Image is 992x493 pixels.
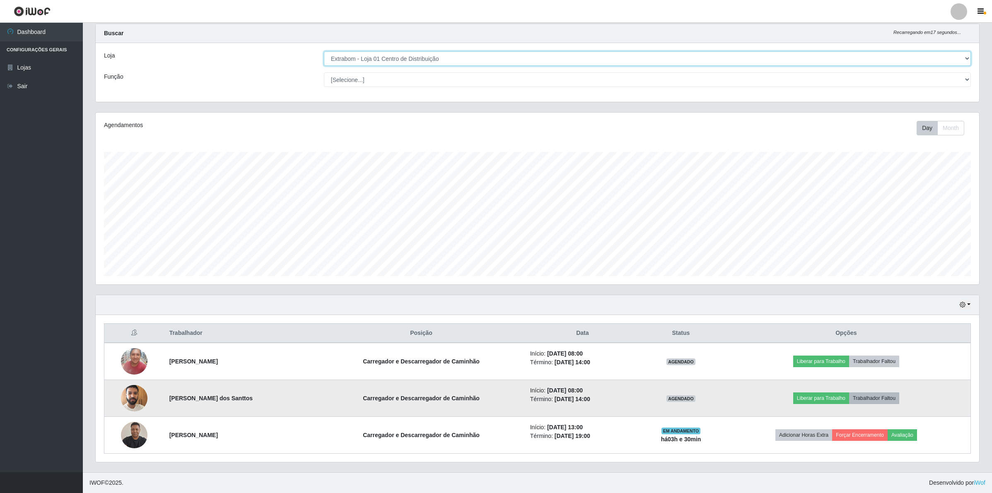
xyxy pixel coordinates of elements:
button: Liberar para Trabalho [793,392,849,404]
span: IWOF [89,479,105,486]
i: Recarregando em 17 segundos... [893,30,961,35]
strong: Carregador e Descarregador de Caminhão [363,358,480,365]
time: [DATE] 08:00 [547,350,583,357]
span: EM ANDAMENTO [661,428,701,434]
span: © 2025 . [89,479,123,487]
time: [DATE] 08:00 [547,387,583,394]
strong: Buscar [104,30,123,36]
span: AGENDADO [666,358,695,365]
button: Forçar Encerramento [832,429,888,441]
th: Posição [317,324,525,343]
label: Função [104,72,123,81]
strong: Carregador e Descarregador de Caminhão [363,395,480,402]
li: Término: [530,358,635,367]
li: Término: [530,432,635,440]
span: AGENDADO [666,395,695,402]
strong: há 03 h e 30 min [661,436,701,442]
th: Opções [722,324,971,343]
button: Adicionar Horas Extra [775,429,832,441]
label: Loja [104,51,115,60]
button: Month [937,121,964,135]
time: [DATE] 14:00 [555,396,590,402]
li: Início: [530,423,635,432]
div: Toolbar with button groups [917,121,971,135]
th: Status [640,324,722,343]
li: Início: [530,349,635,358]
button: Trabalhador Faltou [849,392,899,404]
time: [DATE] 19:00 [555,433,590,439]
time: [DATE] 13:00 [547,424,583,430]
img: 1758376579167.jpeg [121,344,147,379]
img: 1758478385763.jpeg [121,417,147,452]
a: iWof [974,479,985,486]
li: Início: [530,386,635,395]
button: Liberar para Trabalho [793,356,849,367]
li: Término: [530,395,635,404]
strong: Carregador e Descarregador de Caminhão [363,432,480,438]
strong: [PERSON_NAME] [169,358,218,365]
strong: [PERSON_NAME] dos Santtos [169,395,253,402]
th: Data [525,324,640,343]
img: CoreUI Logo [14,6,51,17]
button: Day [917,121,938,135]
th: Trabalhador [164,324,318,343]
img: 1756139031388.jpeg [121,380,147,416]
time: [DATE] 14:00 [555,359,590,366]
span: Desenvolvido por [929,479,985,487]
div: First group [917,121,964,135]
button: Trabalhador Faltou [849,356,899,367]
div: Agendamentos [104,121,458,130]
strong: [PERSON_NAME] [169,432,218,438]
button: Avaliação [888,429,917,441]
